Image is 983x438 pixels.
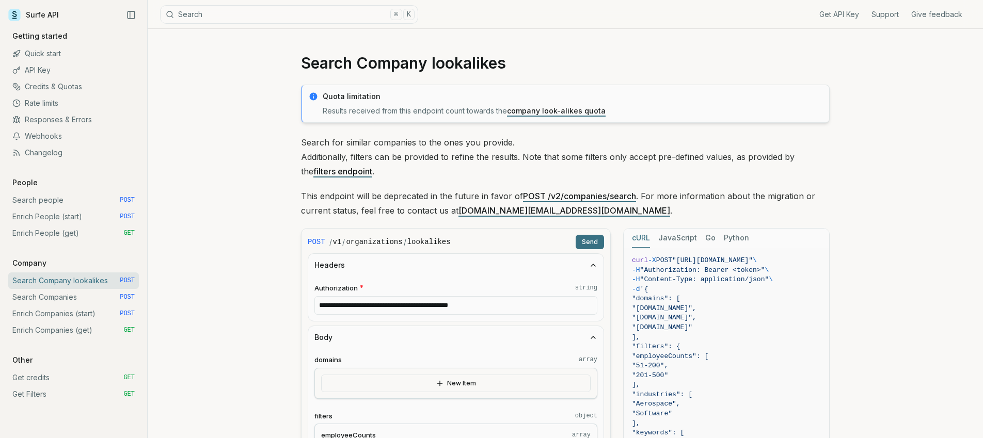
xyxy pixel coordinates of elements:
kbd: K [403,9,415,20]
a: Enrich People (start) POST [8,208,139,225]
code: string [575,284,597,292]
button: Body [308,326,604,349]
a: Get Filters GET [8,386,139,402]
span: GET [123,390,135,398]
a: Quick start [8,45,139,62]
span: "filters": { [632,343,680,350]
span: "Software" [632,410,672,417]
a: filters endpoint [313,166,372,176]
span: "Authorization: Bearer <token>" [640,266,765,274]
p: Quota limitation [323,91,823,102]
button: Python [724,229,749,248]
a: Search Company lookalikes POST [8,272,139,289]
span: -H [632,275,640,283]
h1: Search Company lookalikes [301,54,830,72]
span: "[DOMAIN_NAME]", [632,314,696,321]
a: Enrich Companies (start) POST [8,305,139,322]
button: JavaScript [658,229,697,248]
span: POST [308,237,325,247]
button: Search⌘K [160,5,418,24]
button: Collapse Sidebar [123,7,139,23]
code: v1 [333,237,342,247]
p: Getting started [8,31,71,41]
span: filters [314,411,332,421]
a: Webhooks [8,128,139,144]
code: lookalikes [407,237,451,247]
a: Responses & Errors [8,111,139,128]
span: -d [632,285,640,293]
a: API Key [8,62,139,78]
span: "employeeCounts": [ [632,352,708,360]
a: Changelog [8,144,139,161]
span: POST [120,213,135,221]
span: POST [120,196,135,204]
p: Other [8,355,37,365]
a: Credits & Quotas [8,78,139,95]
code: organizations [346,237,402,247]
a: Give feedback [911,9,962,20]
a: Enrich Companies (get) GET [8,322,139,338]
button: New Item [321,375,591,392]
span: GET [123,374,135,382]
span: '{ [640,285,648,293]
span: "industries": [ [632,391,692,398]
p: Company [8,258,51,268]
span: Authorization [314,283,358,293]
a: Get credits GET [8,369,139,386]
code: array [579,355,597,364]
span: / [342,237,345,247]
span: "201-500" [632,371,668,379]
a: Surfe API [8,7,59,23]
a: Support [871,9,899,20]
a: [DOMAIN_NAME][EMAIL_ADDRESS][DOMAIN_NAME] [458,205,670,216]
button: cURL [632,229,650,248]
p: Results received from this endpoint count towards the [323,106,823,116]
span: -H [632,266,640,274]
span: \ [769,275,773,283]
span: "51-200", [632,362,668,369]
span: "[DOMAIN_NAME]", [632,304,696,312]
span: "Content-Type: application/json" [640,275,769,283]
p: Search for similar companies to the ones you provide. Additionally, filters can be provided to re... [301,135,830,179]
span: "[DOMAIN_NAME]" [632,323,692,331]
span: GET [123,326,135,334]
a: Search Companies POST [8,289,139,305]
span: "keywords": [ [632,429,684,436]
kbd: ⌘ [390,9,402,20]
a: POST /v2/companies/search [523,191,636,201]
span: ], [632,381,640,388]
span: GET [123,229,135,237]
span: POST [120,293,135,301]
span: POST [120,310,135,318]
code: object [575,412,597,420]
span: curl [632,256,648,264]
span: ], [632,419,640,427]
button: Send [576,235,604,249]
span: ], [632,333,640,341]
a: Search people POST [8,192,139,208]
span: / [404,237,406,247]
span: domains [314,355,342,365]
button: Go [705,229,716,248]
span: / [329,237,332,247]
a: Enrich People (get) GET [8,225,139,241]
span: \ [753,256,757,264]
span: POST [656,256,672,264]
span: POST [120,277,135,285]
p: This endpoint will be deprecated in the future in favor of . For more information about the migra... [301,189,830,218]
a: Rate limits [8,95,139,111]
span: \ [765,266,769,274]
span: "domains": [ [632,295,680,302]
span: "[URL][DOMAIN_NAME]" [672,256,753,264]
a: company look-alikes quota [507,106,606,115]
p: People [8,177,42,188]
span: -X [648,256,656,264]
span: "Aerospace", [632,400,680,408]
a: Get API Key [819,9,859,20]
button: Headers [308,254,604,277]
